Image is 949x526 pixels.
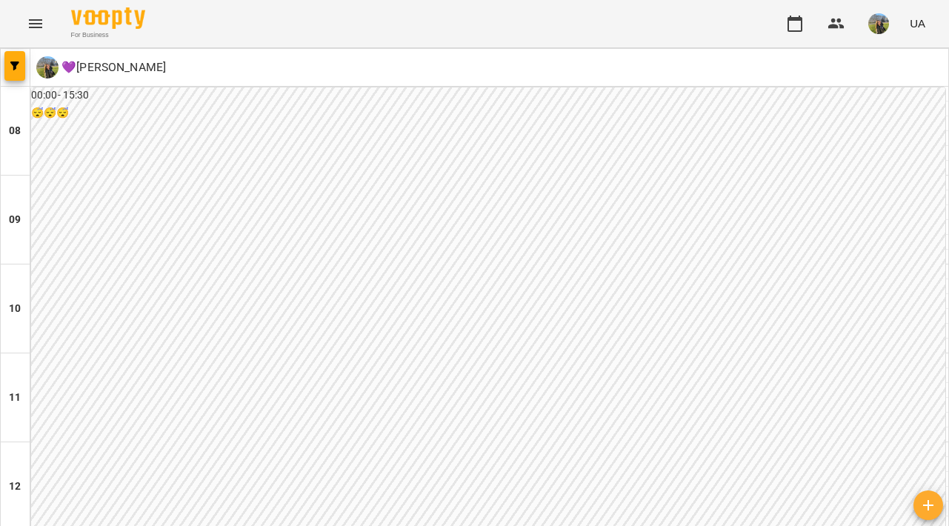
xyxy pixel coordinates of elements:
h6: 00:00 - 15:30 [31,87,945,104]
img: Voopty Logo [71,7,145,29]
a: � 💜[PERSON_NAME] [36,56,166,79]
img: � [36,56,59,79]
h6: 09 [9,212,21,228]
span: UA [910,16,925,31]
button: Створити урок [913,490,943,520]
span: For Business [71,30,145,40]
img: f0a73d492ca27a49ee60cd4b40e07bce.jpeg [868,13,889,34]
button: UA [904,10,931,37]
button: Menu [18,6,53,41]
div: 💜Шамайло Наталія Миколаївна [36,56,166,79]
h6: 11 [9,390,21,406]
h6: 08 [9,123,21,139]
h6: 😴😴😴 [31,105,945,121]
h6: 10 [9,301,21,317]
h6: 12 [9,479,21,495]
p: 💜[PERSON_NAME] [59,59,166,76]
